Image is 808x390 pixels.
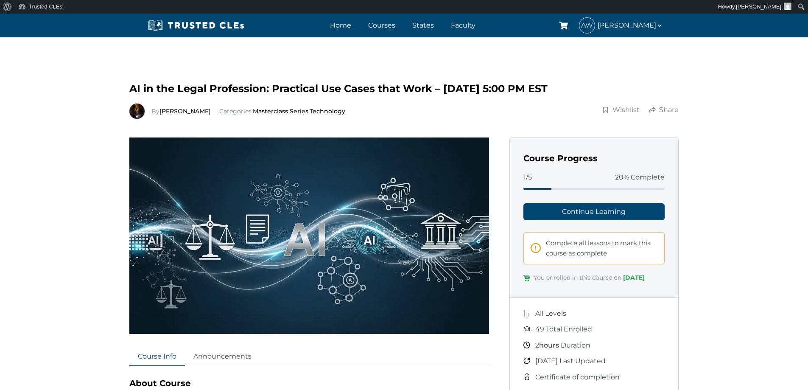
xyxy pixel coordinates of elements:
[535,308,566,319] span: All Levels
[328,19,353,31] a: Home
[535,340,590,351] span: Duration
[129,82,548,95] span: AI in the Legal Profession: Practical Use Cases that Work – [DATE] 5:00 PM EST
[602,105,640,115] a: Wishlist
[546,238,658,258] span: Complete all lessons to mark this course as complete
[649,105,679,115] a: Share
[410,19,436,31] a: States
[539,341,559,349] span: hours
[129,376,489,390] h2: About Course
[523,152,665,165] h3: Course Progress
[623,274,645,281] span: [DATE]
[366,19,397,31] a: Courses
[449,19,478,31] a: Faculty
[535,324,592,335] span: 49 Total Enrolled
[310,107,345,115] a: Technology
[253,107,308,115] a: Masterclass Series
[534,273,645,284] span: You enrolled in this course on
[598,20,663,31] span: [PERSON_NAME]
[579,18,595,33] span: AW
[535,372,620,383] span: Certificate of completion
[159,107,211,115] a: [PERSON_NAME]
[523,172,532,183] span: 1/5
[129,104,145,119] img: Richard Estevez
[615,172,665,183] span: 20% Complete
[129,348,185,366] a: Course Info
[145,19,247,32] img: Trusted CLEs
[523,203,665,220] a: Continue Learning
[129,137,489,334] img: AI-in-the-Legal-Profession.webp
[535,341,539,349] span: 2
[151,107,212,115] span: By
[535,356,606,367] span: [DATE] Last Updated
[185,348,260,366] a: Announcements
[736,3,781,10] span: [PERSON_NAME]
[151,107,345,116] div: Categories: ,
